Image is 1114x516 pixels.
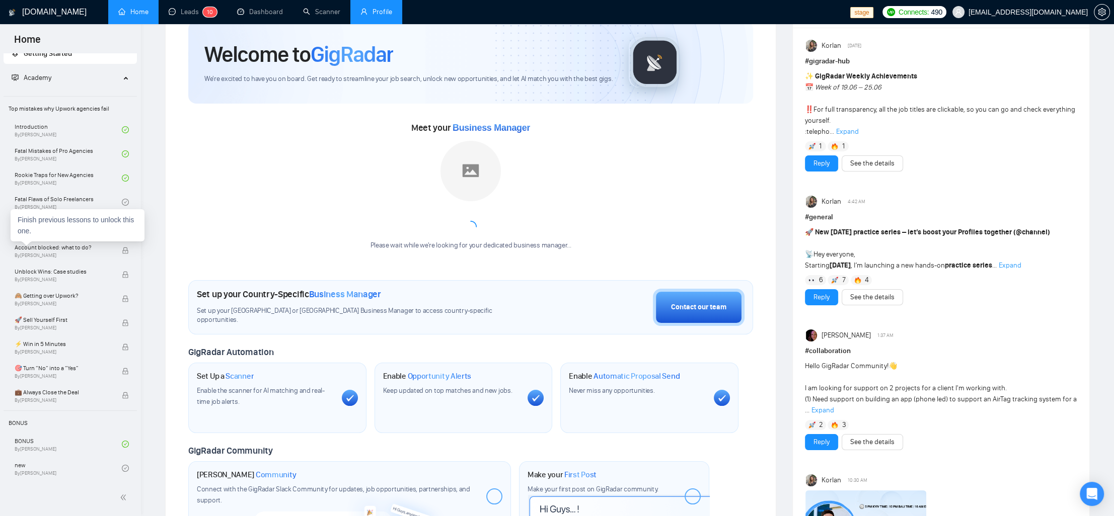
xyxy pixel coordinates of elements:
[805,289,838,305] button: Reply
[569,371,680,381] h1: Enable
[808,143,815,150] img: 🚀
[653,289,745,326] button: Contact our team
[830,261,851,270] strong: [DATE]
[842,434,903,450] button: See the details
[931,7,942,18] span: 490
[197,371,254,381] h1: Set Up a
[197,306,526,325] span: Set up your [GEOGRAPHIC_DATA] or [GEOGRAPHIC_DATA] Business Manager to access country-specific op...
[999,261,1021,270] span: Expand
[311,41,393,68] span: GigRadar
[887,8,895,16] img: upwork-logo.png
[12,73,51,82] span: Academy
[822,196,841,207] span: Korlan
[6,32,49,53] span: Home
[630,37,680,88] img: gigradar-logo.png
[831,277,838,284] img: 🚀
[815,72,917,80] strong: GigRadar Weekly Achievements
[847,197,865,206] span: 4:42 AM
[842,289,903,305] button: See the details
[12,74,19,81] span: fund-projection-screen
[955,9,962,16] span: user
[15,325,111,331] span: By [PERSON_NAME]
[197,470,296,480] h1: [PERSON_NAME]
[188,445,273,456] span: GigRadar Community
[850,7,873,18] span: stage
[122,271,129,278] span: lock
[15,387,111,397] span: 💼 Always Close the Deal
[850,158,895,169] a: See the details
[209,9,213,16] span: 0
[5,99,136,119] span: Top mistakes why Upwork agencies fail
[15,457,122,479] a: newBy[PERSON_NAME]
[805,83,813,92] span: 📅
[9,5,16,21] img: logo
[842,275,846,285] span: 7
[204,41,393,68] h1: Welcome to
[15,191,122,213] a: Fatal Flaws of Solo FreelancersBy[PERSON_NAME]
[15,119,122,141] a: IntroductionBy[PERSON_NAME]
[237,8,283,16] a: dashboardDashboard
[383,386,512,395] span: Keep updated on top matches and new jobs.
[569,386,654,395] span: Never miss any opportunities.
[118,8,148,16] a: homeHome
[805,212,1077,223] h1: # general
[440,141,501,201] img: placeholder.png
[4,92,137,479] li: Academy Homepage
[1094,4,1110,20] button: setting
[364,241,577,250] div: Please wait while we're looking for your dedicated business manager...
[197,386,325,406] span: Enable the scanner for AI matching and real-time job alerts.
[197,289,381,300] h1: Set up your Country-Specific
[24,73,51,82] span: Academy
[528,485,658,493] span: Make your first post on GigRadar community.
[528,470,597,480] h1: Make your
[847,476,867,485] span: 10:30 AM
[805,72,1075,136] span: For full transparency, all the job titles are clickable, so you can go and check everything yours...
[805,250,813,259] span: 📡
[865,275,869,285] span: 4
[847,41,861,50] span: [DATE]
[207,9,209,16] span: 1
[842,420,846,430] span: 3
[122,368,129,375] span: lock
[15,267,111,277] span: Unblock Wins: Case studies
[15,252,111,259] span: By [PERSON_NAME]
[464,219,478,233] span: loading
[1016,228,1048,236] span: @channel
[813,158,830,169] a: Reply
[122,295,129,302] span: lock
[122,343,129,351] span: lock
[822,330,871,341] span: [PERSON_NAME]
[383,371,472,381] h1: Enable
[15,373,111,379] span: By [PERSON_NAME]
[815,83,881,92] em: Week of 19.06 – 25.06
[15,339,111,349] span: ⚡ Win in 5 Minutes
[122,319,129,326] span: lock
[854,277,861,284] img: 🔥
[226,371,254,381] span: Scanner
[188,347,273,358] span: GigRadar Automation
[1094,8,1109,16] span: setting
[122,441,129,448] span: check-circle
[808,277,815,284] img: 👀
[888,362,897,370] span: 👋
[411,122,530,133] span: Meet your
[122,175,129,182] span: check-circle
[1080,482,1104,506] div: Open Intercom Messenger
[819,420,823,430] span: 2
[122,199,129,206] span: check-circle
[836,127,859,136] span: Expand
[12,50,19,57] span: rocket
[15,291,111,301] span: 🙈 Getting over Upwork?
[805,155,838,171] button: Reply
[204,74,613,84] span: We're excited to have you on board. Get ready to streamline your job search, unlock new opportuni...
[805,56,1077,67] h1: # gigradar-hub
[806,329,818,341] img: Julie McCarter
[805,105,813,114] span: ‼️
[805,362,1077,414] span: Hello GigRadar Community! I am looking for support on 2 projects for a client I'm working with. (...
[850,437,895,448] a: See the details
[805,434,838,450] button: Reply
[811,406,834,414] span: Expand
[15,363,111,373] span: 🎯 Turn “No” into a “Yes”
[564,470,597,480] span: First Post
[15,167,122,189] a: Rookie Traps for New AgenciesBy[PERSON_NAME]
